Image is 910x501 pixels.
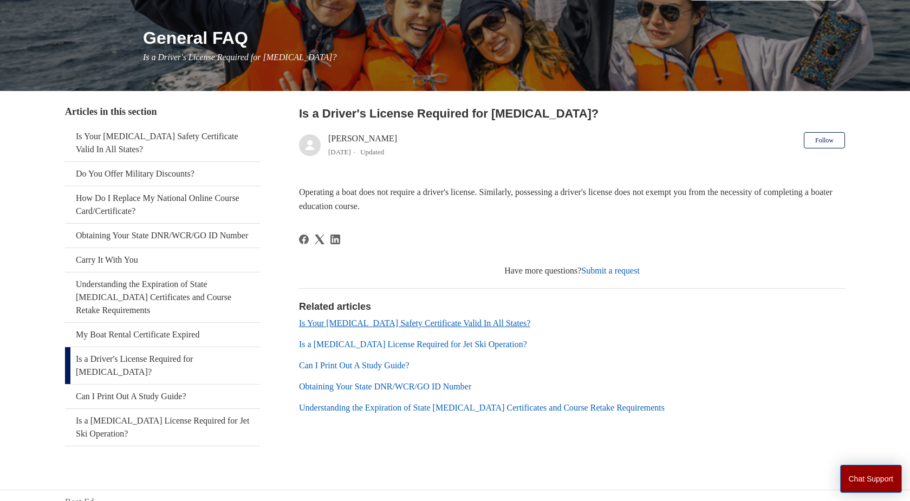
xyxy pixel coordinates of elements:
a: Is Your [MEDICAL_DATA] Safety Certificate Valid In All States? [299,318,530,328]
a: Is a Driver's License Required for [MEDICAL_DATA]? [65,347,260,384]
a: Obtaining Your State DNR/WCR/GO ID Number [299,382,471,391]
h2: Is a Driver's License Required for Boating? [299,105,845,122]
svg: Share this page on Facebook [299,235,309,244]
h1: General FAQ [143,25,845,51]
time: 03/01/2024, 17:00 [328,148,351,156]
svg: Share this page on X Corp [315,235,324,244]
h2: Related articles [299,300,845,314]
span: Is a Driver's License Required for [MEDICAL_DATA]? [143,53,336,62]
a: Can I Print Out A Study Guide? [65,385,260,408]
svg: Share this page on LinkedIn [330,235,340,244]
a: Understanding the Expiration of State [MEDICAL_DATA] Certificates and Course Retake Requirements [65,272,260,322]
a: Understanding the Expiration of State [MEDICAL_DATA] Certificates and Course Retake Requirements [299,403,665,412]
p: Operating a boat does not require a driver's license. Similarly, possessing a driver's license do... [299,185,845,213]
a: Is a [MEDICAL_DATA] License Required for Jet Ski Operation? [299,340,527,349]
a: Carry It With You [65,248,260,272]
a: LinkedIn [330,235,340,244]
div: Have more questions? [299,264,845,277]
a: Facebook [299,235,309,244]
a: Is Your [MEDICAL_DATA] Safety Certificate Valid In All States? [65,125,260,161]
li: Updated [360,148,384,156]
a: Submit a request [581,266,640,275]
a: X Corp [315,235,324,244]
a: How Do I Replace My National Online Course Card/Certificate? [65,186,260,223]
button: Chat Support [840,465,902,493]
a: Obtaining Your State DNR/WCR/GO ID Number [65,224,260,248]
button: Follow Article [804,132,845,148]
a: Is a [MEDICAL_DATA] License Required for Jet Ski Operation? [65,409,260,446]
a: My Boat Rental Certificate Expired [65,323,260,347]
div: [PERSON_NAME] [328,132,397,158]
a: Do You Offer Military Discounts? [65,162,260,186]
a: Can I Print Out A Study Guide? [299,361,409,370]
span: Articles in this section [65,106,157,117]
